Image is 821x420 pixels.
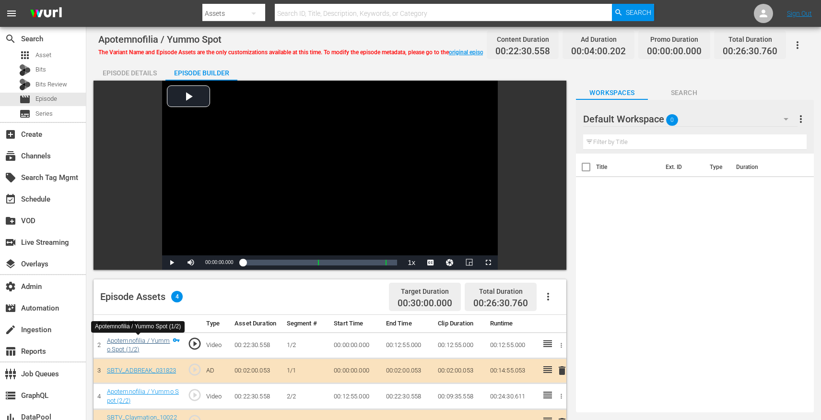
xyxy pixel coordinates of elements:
[188,388,202,402] span: play_circle_outline
[434,332,486,358] td: 00:12:55.000
[723,46,777,57] span: 00:26:30.760
[626,4,651,21] span: Search
[188,362,202,377] span: play_circle_outline
[94,384,103,409] td: 4
[5,172,16,183] span: Search Tag Mgmt
[730,154,788,180] th: Duration
[556,365,568,376] span: delete
[486,384,538,409] td: 00:24:30.611
[571,46,626,57] span: 00:04:00.202
[556,364,568,378] button: delete
[660,154,704,180] th: Ext. ID
[107,337,170,353] a: Apotemnofilia / Yummo Spot (1/2)
[162,255,181,270] button: Play
[5,281,16,292] span: Admin
[402,255,421,270] button: Playback Rate
[612,4,654,21] button: Search
[107,367,176,374] a: SBTV_ADBREAK_031823
[434,315,486,333] th: Clip Duration
[398,285,452,298] div: Target Duration
[35,109,53,119] span: Series
[202,332,231,358] td: Video
[5,237,16,248] span: Live Streaming
[98,49,491,56] span: The Variant Name and Episode Assets are the only customizations available at this time. To modify...
[19,94,31,105] span: Episode
[479,255,498,270] button: Fullscreen
[576,87,648,99] span: Workspaces
[330,332,382,358] td: 00:00:00.000
[283,384,330,409] td: 2/2
[787,10,812,17] a: Sign Out
[98,34,222,45] span: Apotemnofilia / Yummo Spot
[330,358,382,384] td: 00:00:00.000
[486,315,538,333] th: Runtime
[704,154,730,180] th: Type
[95,323,181,331] div: Apotemnofilia / Yummo Spot (1/2)
[205,260,233,265] span: 00:00:00.000
[473,298,528,309] span: 00:26:30.760
[165,61,237,81] button: Episode Builder
[5,258,16,270] span: Overlays
[94,61,165,84] div: Episode Details
[35,50,51,60] span: Asset
[231,315,282,333] th: Asset Duration
[5,193,16,205] span: Schedule
[283,315,330,333] th: Segment #
[243,260,398,265] div: Progress Bar
[382,332,434,358] td: 00:12:55.000
[583,106,798,132] div: Default Workspace
[231,358,282,384] td: 00:02:00.053
[440,255,459,270] button: Jump To Time
[459,255,479,270] button: Picture-in-Picture
[100,291,183,302] div: Episode Assets
[94,332,103,358] td: 2
[5,302,16,314] span: Automation
[202,384,231,409] td: Video
[103,315,184,333] th: Asset Title
[434,384,486,409] td: 00:09:35.558
[647,46,702,57] span: 00:00:00.000
[171,291,183,302] span: 4
[162,81,498,270] div: Video Player
[19,49,31,61] span: Asset
[165,61,237,84] div: Episode Builder
[5,324,16,336] span: Ingestion
[5,368,16,380] span: Job Queues
[486,332,538,358] td: 00:12:55.000
[434,358,486,384] td: 00:02:00.053
[231,332,282,358] td: 00:22:30.558
[382,315,434,333] th: End Time
[795,113,807,125] span: more_vert
[330,384,382,409] td: 00:12:55.000
[5,129,16,140] span: Create
[19,108,31,120] span: Series
[202,358,231,384] td: AD
[449,49,490,56] a: original episode
[94,61,165,81] button: Episode Details
[571,33,626,46] div: Ad Duration
[231,384,282,409] td: 00:22:30.558
[398,298,452,309] span: 00:30:00.000
[5,346,16,357] span: Reports
[667,110,679,130] span: 0
[5,150,16,162] span: Channels
[19,64,31,76] div: Bits
[283,358,330,384] td: 1/1
[188,336,202,351] span: play_circle_outline
[495,46,550,57] span: 00:22:30.558
[107,388,179,404] a: Apotemnofilia / Yummo Spot (2/2)
[5,215,16,227] span: VOD
[421,255,440,270] button: Captions
[181,255,200,270] button: Mute
[723,33,777,46] div: Total Duration
[495,33,550,46] div: Content Duration
[5,390,16,401] span: GraphQL
[35,65,46,74] span: Bits
[382,384,434,409] td: 00:22:30.558
[473,285,528,298] div: Total Duration
[795,108,807,131] button: more_vert
[19,79,31,90] div: Bits Review
[283,332,330,358] td: 1/2
[23,2,69,25] img: ans4CAIJ8jUAAAAAAAAAAAAAAAAAAAAAAAAgQb4GAAAAAAAAAAAAAAAAAAAAAAAAJMjXAAAAAAAAAAAAAAAAAAAAAAAAgAT5G...
[486,358,538,384] td: 00:14:55.053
